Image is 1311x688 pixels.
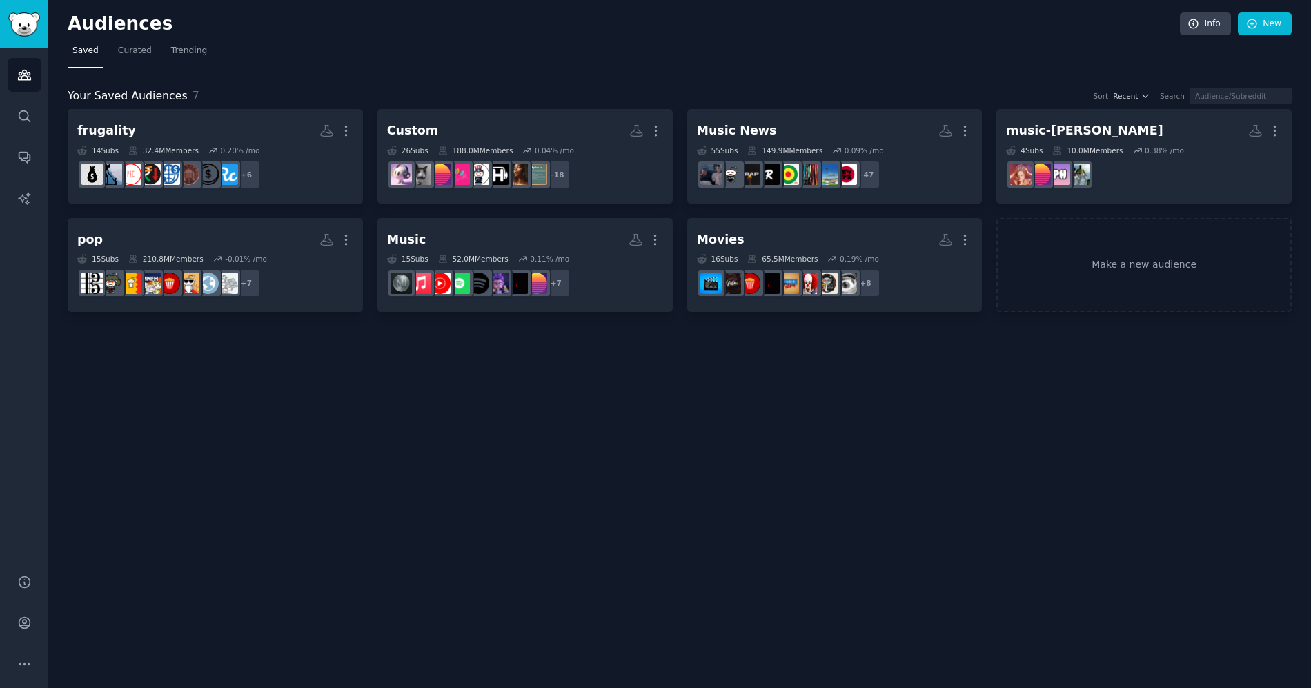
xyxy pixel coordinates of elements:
img: indiefilm [778,273,799,294]
img: promocodes [197,164,219,185]
img: popculturechat [526,273,547,294]
div: 0.04 % /mo [535,146,574,155]
img: beermoneyglobal [159,164,180,185]
img: YoutubeMusic [429,273,451,294]
div: + 6 [232,160,261,189]
img: reggae [778,164,799,185]
img: popheadscirclejerk [1068,164,1090,185]
a: Music15Subs52.0MMembers0.11% /mo+7popculturechatnetflixHUNTRXSpotifyPlaylistsspotifyYoutubeMusicA... [377,218,673,313]
a: New [1238,12,1292,36]
div: 188.0M Members [438,146,513,155]
span: Recent [1113,91,1138,101]
img: popculturechat [1029,164,1051,185]
img: povertyfinance [101,164,122,185]
img: Reggaeton [797,164,818,185]
div: + 7 [232,268,261,297]
div: 0.19 % /mo [840,254,879,264]
a: Info [1180,12,1231,36]
div: 16 Sub s [697,254,738,264]
a: Saved [68,40,103,68]
div: 0.38 % /mo [1145,146,1184,155]
div: frugality [77,122,136,139]
img: MovieRecommendations [700,273,722,294]
img: Fauxmoi [448,164,470,185]
div: 15 Sub s [77,254,119,264]
img: UpliftingNews [217,273,238,294]
div: + 18 [542,160,571,189]
img: povertyfinancecanada [120,164,141,185]
img: news [197,273,219,294]
button: Recent [1113,91,1150,101]
img: MoneySavingTips [81,164,103,185]
img: musicindustry [391,273,412,294]
a: pop15Subs210.8MMembers-0.01% /mo+7UpliftingNewsnewscelebritiesentertainmentMakeNewFriendsHereLosA... [68,218,363,313]
div: 4 Sub s [1006,146,1043,155]
img: Emo [720,164,741,185]
img: referralcodes [217,164,238,185]
img: netflix [506,273,528,294]
span: Your Saved Audiences [68,88,188,105]
a: Trending [166,40,212,68]
div: 14 Sub s [77,146,119,155]
img: LosAngeles [120,273,141,294]
img: memes [410,164,431,185]
img: popheads [1049,164,1070,185]
h2: Audiences [68,13,1180,35]
img: TrueFilm [836,273,857,294]
div: 149.9M Members [747,146,822,155]
div: 10.0M Members [1052,146,1123,155]
img: celebrities [178,273,199,294]
img: AppleMusic [410,273,431,294]
div: 65.5M Members [747,254,818,264]
a: Curated [113,40,157,68]
a: frugality14Subs32.4MMembers0.20% /mo+6referralcodespromocodesbeermoneyukbeermoneyglobalFrugal_Ind... [68,109,363,204]
span: Curated [118,45,152,57]
img: jpop [836,164,857,185]
div: 15 Sub s [387,254,428,264]
div: 0.09 % /mo [845,146,884,155]
div: Movies [697,231,745,248]
img: HorrorMovies [797,273,818,294]
img: musictheory [81,273,103,294]
img: hiphopheads [487,164,509,185]
img: politics [468,164,489,185]
img: entertainment [739,273,760,294]
a: Music News55Subs149.9MMembers0.09% /mo+47jpopcitypopReggaetonreggaeraptrapEmopunk [687,109,983,204]
img: HUNTRX [487,273,509,294]
div: Music News [697,122,777,139]
div: music-[PERSON_NAME] [1006,122,1163,139]
div: 26 Sub s [387,146,428,155]
img: rnb [506,164,528,185]
img: hiphop101 [526,164,547,185]
div: Search [1160,91,1185,101]
img: classicalmusic [101,273,122,294]
div: 0.11 % /mo [530,254,569,264]
div: 55 Sub s [697,146,738,155]
img: Cinema [816,273,838,294]
div: 52.0M Members [438,254,509,264]
div: + 8 [851,268,880,297]
a: Custom26Subs188.0MMembers0.04% /mo+18hiphop101rnbhiphopheadspoliticsFauxmoipopculturechatmemesMusic [377,109,673,204]
div: 210.8M Members [128,254,204,264]
img: citypop [816,164,838,185]
img: Frugal_Ind [139,164,161,185]
div: + 7 [542,268,571,297]
div: pop [77,231,103,248]
a: music-[PERSON_NAME]4Subs10.0MMembers0.38% /mopopheadscirclejerkpopheadspopculturechatariheads [996,109,1292,204]
div: -0.01 % /mo [225,254,267,264]
span: 7 [193,89,199,102]
a: Movies16Subs65.5MMembers0.19% /mo+8TrueFilmCinemaHorrorMoviesindiefilmnetflixentertainmentFIlmMov... [687,218,983,313]
img: trap [739,164,760,185]
img: entertainment [159,273,180,294]
img: SpotifyPlaylists [468,273,489,294]
img: rap [758,164,780,185]
div: Custom [387,122,438,139]
img: spotify [448,273,470,294]
img: punk [700,164,722,185]
span: Trending [171,45,207,57]
img: GummySearch logo [8,12,40,37]
div: 32.4M Members [128,146,199,155]
img: popculturechat [429,164,451,185]
img: beermoneyuk [178,164,199,185]
img: MakeNewFriendsHere [139,273,161,294]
